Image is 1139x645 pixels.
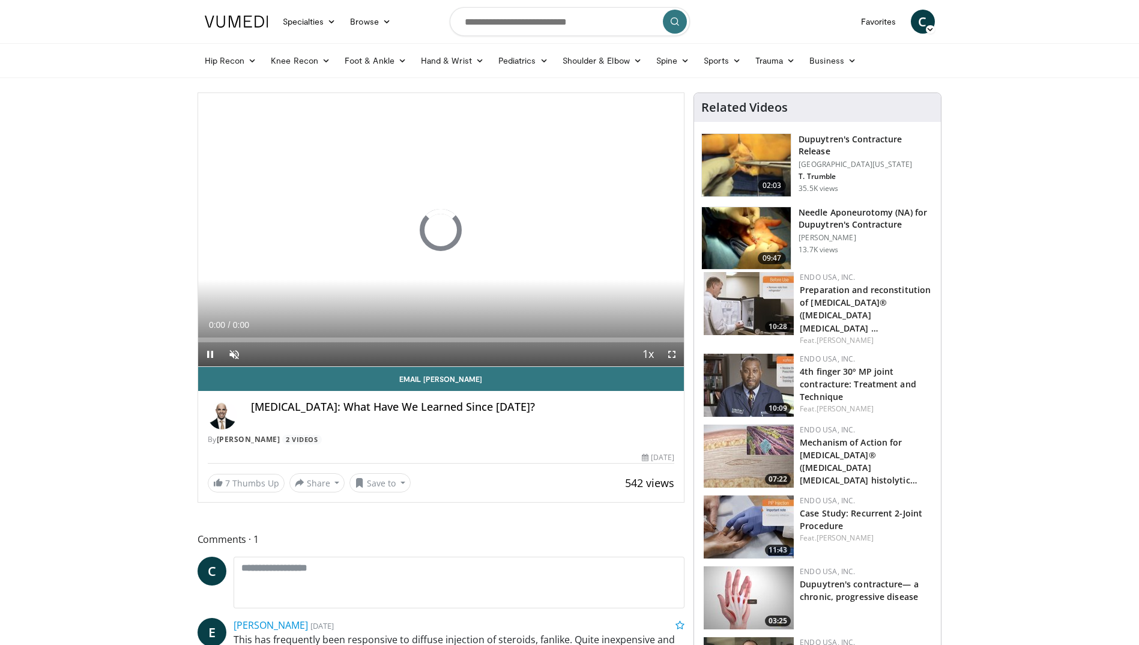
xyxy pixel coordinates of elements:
[704,495,794,559] img: 5ba3bb49-dd9f-4125-9852-d42629a0b25e.150x105_q85_crop-smart_upscale.jpg
[702,207,791,270] img: atik_3.png.150x105_q85_crop-smart_upscale.jpg
[222,342,246,366] button: Unmute
[310,620,334,631] small: [DATE]
[337,49,414,73] a: Foot & Ankle
[704,272,794,335] a: 10:28
[817,335,874,345] a: [PERSON_NAME]
[799,172,934,181] p: T. Trumble
[660,342,684,366] button: Fullscreen
[765,616,791,626] span: 03:25
[765,403,791,414] span: 10:09
[642,452,674,463] div: [DATE]
[799,207,934,231] h3: Needle Aponeurotomy (NA) for Dupuytren's Contracture
[198,93,684,367] video-js: Video Player
[225,477,230,489] span: 7
[704,566,794,629] img: ad125784-313a-4fc2-9766-be83bf9ba0f3.150x105_q85_crop-smart_upscale.jpg
[704,566,794,629] a: 03:25
[911,10,935,34] a: C
[198,49,264,73] a: Hip Recon
[800,495,855,506] a: Endo USA, Inc.
[765,474,791,485] span: 07:22
[800,578,919,602] a: Dupuytren's contracture— a chronic, progressive disease
[636,342,660,366] button: Playback Rate
[758,180,787,192] span: 02:03
[800,272,855,282] a: Endo USA, Inc.
[198,338,684,342] div: Progress Bar
[701,133,934,197] a: 02:03 Dupuytren's Contracture Release [GEOGRAPHIC_DATA][US_STATE] T. Trumble 35.5K views
[701,207,934,270] a: 09:47 Needle Aponeurotomy (NA) for Dupuytren's Contracture [PERSON_NAME] 13.7K views
[234,619,308,632] a: [PERSON_NAME]
[704,425,794,488] a: 07:22
[233,320,249,330] span: 0:00
[704,425,794,488] img: 4f28c07a-856f-4770-928d-01fbaac11ded.150x105_q85_crop-smart_upscale.jpg
[701,100,788,115] h4: Related Videos
[800,566,855,577] a: Endo USA, Inc.
[649,49,696,73] a: Spine
[800,335,931,346] div: Feat.
[228,320,231,330] span: /
[817,533,874,543] a: [PERSON_NAME]
[748,49,803,73] a: Trauma
[704,272,794,335] img: ab89541e-13d0-49f0-812b-38e61ef681fd.150x105_q85_crop-smart_upscale.jpg
[198,557,226,586] a: C
[800,437,917,486] a: Mechanism of Action for [MEDICAL_DATA]® ([MEDICAL_DATA] [MEDICAL_DATA] histolytic…
[208,474,285,492] a: 7 Thumbs Up
[799,160,934,169] p: [GEOGRAPHIC_DATA][US_STATE]
[198,342,222,366] button: Pause
[702,134,791,196] img: 38790_0000_3.png.150x105_q85_crop-smart_upscale.jpg
[198,531,685,547] span: Comments 1
[799,233,934,243] p: [PERSON_NAME]
[758,252,787,264] span: 09:47
[208,434,675,445] div: By
[765,321,791,332] span: 10:28
[289,473,345,492] button: Share
[800,533,931,544] div: Feat.
[450,7,690,36] input: Search topics, interventions
[854,10,904,34] a: Favorites
[349,473,411,492] button: Save to
[208,401,237,429] img: Avatar
[802,49,863,73] a: Business
[800,425,855,435] a: Endo USA, Inc.
[217,434,280,444] a: [PERSON_NAME]
[799,133,934,157] h3: Dupuytren's Contracture Release
[799,245,838,255] p: 13.7K views
[209,320,225,330] span: 0:00
[800,354,855,364] a: Endo USA, Inc.
[704,354,794,417] a: 10:09
[800,507,922,531] a: Case Study: Recurrent 2-Joint Procedure
[198,367,684,391] a: Email [PERSON_NAME]
[264,49,337,73] a: Knee Recon
[800,366,916,402] a: 4th finger 30º MP joint contracture: Treatment and Technique
[800,284,931,333] a: Preparation and reconstitution of [MEDICAL_DATA]® ([MEDICAL_DATA] [MEDICAL_DATA] …
[491,49,555,73] a: Pediatrics
[625,476,674,490] span: 542 views
[817,404,874,414] a: [PERSON_NAME]
[799,184,838,193] p: 35.5K views
[704,354,794,417] img: 8065f212-d011-4f4d-b273-cea272d03683.150x105_q85_crop-smart_upscale.jpg
[765,545,791,556] span: 11:43
[282,435,322,445] a: 2 Videos
[251,401,675,414] h4: [MEDICAL_DATA]: What Have We Learned Since [DATE]?
[205,16,268,28] img: VuMedi Logo
[800,404,931,414] div: Feat.
[414,49,491,73] a: Hand & Wrist
[343,10,398,34] a: Browse
[555,49,649,73] a: Shoulder & Elbow
[696,49,748,73] a: Sports
[276,10,343,34] a: Specialties
[704,495,794,559] a: 11:43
